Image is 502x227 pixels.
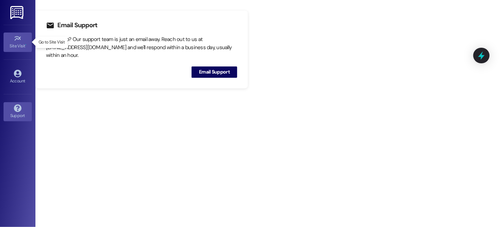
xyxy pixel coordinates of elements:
[39,39,65,45] p: Go to Site Visit
[10,6,25,19] img: ResiDesk Logo
[25,42,27,47] span: •
[4,33,32,52] a: Site Visit •
[46,35,237,59] div: Need help? Our support team is just an email away. Reach out to us at [EMAIL_ADDRESS][DOMAIN_NAME...
[57,21,97,29] h3: Email Support
[199,68,230,76] span: Email Support
[192,66,237,78] button: Email Support
[4,102,32,121] a: Support
[4,68,32,87] a: Account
